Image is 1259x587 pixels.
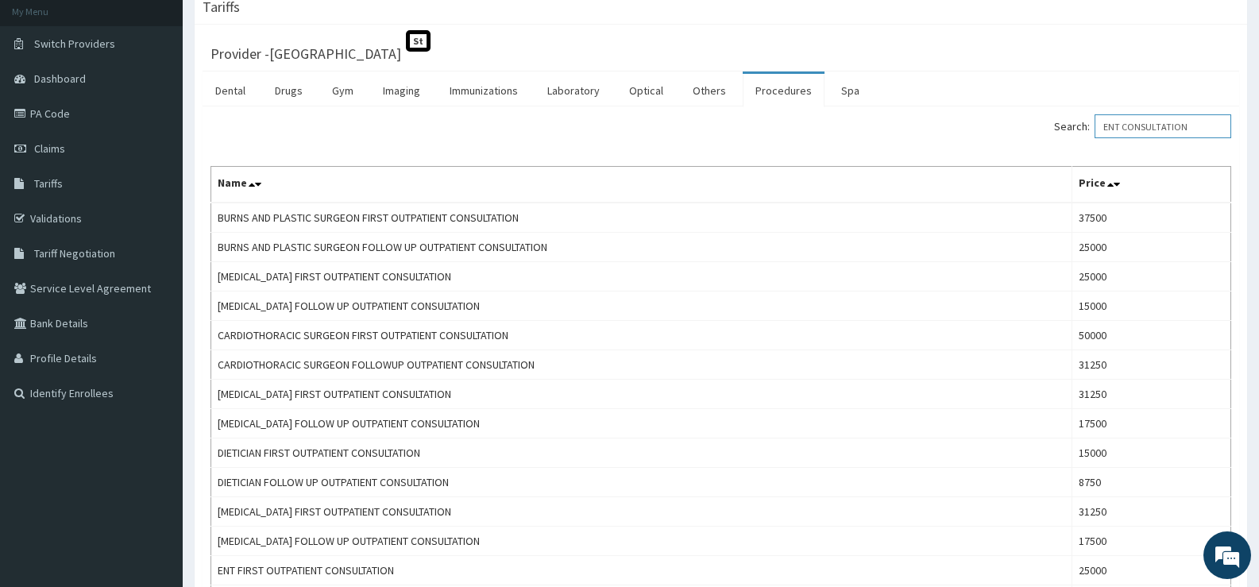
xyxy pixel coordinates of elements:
[1072,233,1230,262] td: 25000
[1072,203,1230,233] td: 37500
[83,89,267,110] div: Chat with us now
[1072,527,1230,556] td: 17500
[680,74,739,107] a: Others
[1072,497,1230,527] td: 31250
[1095,114,1231,138] input: Search:
[406,30,431,52] span: St
[211,262,1072,292] td: [MEDICAL_DATA] FIRST OUTPATIENT CONSULTATION
[29,79,64,119] img: d_794563401_company_1708531726252_794563401
[34,141,65,156] span: Claims
[1072,380,1230,409] td: 31250
[1072,321,1230,350] td: 50000
[1072,556,1230,585] td: 25000
[211,203,1072,233] td: BURNS AND PLASTIC SURGEON FIRST OUTPATIENT CONSULTATION
[203,74,258,107] a: Dental
[211,380,1072,409] td: [MEDICAL_DATA] FIRST OUTPATIENT CONSULTATION
[1072,167,1230,203] th: Price
[210,47,401,61] h3: Provider - [GEOGRAPHIC_DATA]
[211,556,1072,585] td: ENT FIRST OUTPATIENT CONSULTATION
[1072,350,1230,380] td: 31250
[211,409,1072,438] td: [MEDICAL_DATA] FOLLOW UP OUTPATIENT CONSULTATION
[1072,292,1230,321] td: 15000
[34,37,115,51] span: Switch Providers
[211,233,1072,262] td: BURNS AND PLASTIC SURGEON FOLLOW UP OUTPATIENT CONSULTATION
[616,74,676,107] a: Optical
[211,350,1072,380] td: CARDIOTHORACIC SURGEON FOLLOWUP OUTPATIENT CONSULTATION
[1072,468,1230,497] td: 8750
[1054,114,1231,138] label: Search:
[262,74,315,107] a: Drugs
[34,71,86,86] span: Dashboard
[34,246,115,261] span: Tariff Negotiation
[211,497,1072,527] td: [MEDICAL_DATA] FIRST OUTPATIENT CONSULTATION
[211,438,1072,468] td: DIETICIAN FIRST OUTPATIENT CONSULTATION
[211,292,1072,321] td: [MEDICAL_DATA] FOLLOW UP OUTPATIENT CONSULTATION
[211,527,1072,556] td: [MEDICAL_DATA] FOLLOW UP OUTPATIENT CONSULTATION
[211,468,1072,497] td: DIETICIAN FOLLOW UP OUTPATIENT CONSULTATION
[1072,409,1230,438] td: 17500
[211,167,1072,203] th: Name
[1072,438,1230,468] td: 15000
[8,406,303,461] textarea: Type your message and hit 'Enter'
[211,321,1072,350] td: CARDIOTHORACIC SURGEON FIRST OUTPATIENT CONSULTATION
[743,74,825,107] a: Procedures
[370,74,433,107] a: Imaging
[92,186,219,346] span: We're online!
[535,74,612,107] a: Laboratory
[828,74,872,107] a: Spa
[437,74,531,107] a: Immunizations
[261,8,299,46] div: Minimize live chat window
[319,74,366,107] a: Gym
[34,176,63,191] span: Tariffs
[1072,262,1230,292] td: 25000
